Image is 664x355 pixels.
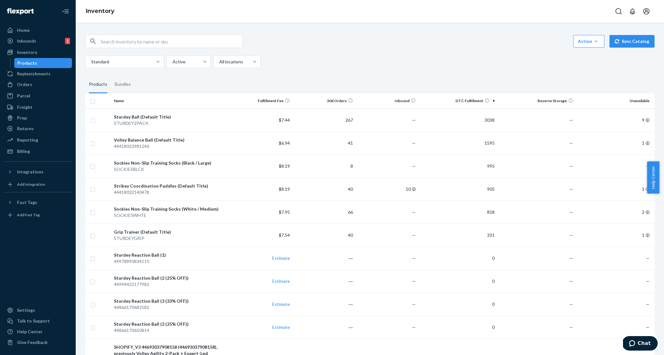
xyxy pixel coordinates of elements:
[418,224,497,247] td: 331
[17,49,37,55] div: Inventory
[573,35,604,48] button: Action
[114,298,227,304] div: Sturdey Reaction Ball (3 (33% OFF))
[356,93,419,108] th: Inbound
[17,93,30,99] div: Parcel
[279,232,290,238] span: $7.54
[114,189,227,195] div: 44418032140478
[576,131,655,154] td: 1
[101,35,243,48] input: Search inventory by name or sku
[114,137,227,143] div: Volley Balance Ball (Default Title)
[17,27,30,33] div: Home
[114,206,227,212] div: Sockies Non-Slip Training Socks (White / Medium)
[412,117,416,123] span: —
[114,166,227,172] div: SOCKIESBLCK
[114,235,227,242] div: STURDEYGRIP
[626,5,639,18] button: Open notifications
[17,71,50,77] div: Replenishments
[292,131,356,154] td: 41
[4,197,72,207] button: Fast Tags
[569,117,573,123] span: —
[569,278,573,284] span: —
[114,183,227,189] div: Strikey Coordination Paddles (Default Title)
[4,337,72,347] button: Give Feedback
[172,59,173,65] input: Active
[4,210,72,220] a: Add Fast Tag
[418,247,497,270] td: 0
[292,154,356,177] td: 8
[17,137,38,143] div: Reporting
[4,25,72,35] a: Home
[646,324,649,330] span: —
[114,327,227,334] div: 44866170650814
[279,117,290,123] span: $7.44
[65,38,70,44] div: 1
[418,108,497,131] td: 3038
[418,270,497,293] td: 0
[576,93,655,108] th: Unavailable
[292,201,356,224] td: 66
[17,318,50,324] div: Talk to Support
[4,305,72,315] a: Settings
[86,8,115,15] a: Inventory
[4,36,72,46] a: Inbounds1
[609,35,655,48] button: Sync Catalog
[114,229,227,235] div: Grip Trainer (Default Title)
[418,316,497,339] td: 0
[412,301,416,307] span: —
[412,255,416,261] span: —
[114,281,227,288] div: 44994422177982
[114,321,227,327] div: Sturdey Reaction Ball (2 (25% OFF))
[4,102,72,112] a: Freight
[569,232,573,238] span: —
[272,324,290,330] a: Estimate
[292,247,356,270] td: ―
[4,79,72,90] a: Orders
[17,339,48,346] div: Give Feedback
[17,38,36,44] div: Inbounds
[569,301,573,307] span: —
[115,76,131,93] div: Bundles
[646,255,649,261] span: —
[17,212,40,218] div: Add Fast Tag
[4,91,72,101] a: Parcel
[418,177,497,201] td: 905
[569,255,573,261] span: —
[59,5,72,18] button: Close Navigation
[279,163,290,169] span: $8.19
[418,293,497,316] td: 0
[4,47,72,57] a: Inventory
[569,163,573,169] span: —
[418,93,497,108] th: DTC Fulfillment
[4,146,72,156] a: Billing
[272,301,290,307] a: Estimate
[497,93,576,108] th: Reserve Storage
[114,120,227,126] div: STURDEY2PACK
[412,324,416,330] span: —
[114,114,227,120] div: Sturdey Ball (Default Title)
[412,140,416,146] span: —
[114,212,227,218] div: SOCKIESWHTE
[4,113,72,123] a: Prep
[114,143,227,149] div: 44418023981246
[612,5,625,18] button: Open Search Box
[412,163,416,169] span: —
[17,307,35,313] div: Settings
[576,177,655,201] td: 1
[17,148,30,154] div: Billing
[569,324,573,330] span: —
[640,5,653,18] button: Open account menu
[89,76,107,93] div: Products
[17,115,27,121] div: Prep
[569,186,573,192] span: —
[647,161,659,194] button: Help Center
[418,201,497,224] td: 858
[17,125,34,132] div: Returns
[418,131,497,154] td: 1595
[272,255,290,261] a: Estimate
[272,278,290,284] a: Estimate
[4,124,72,134] a: Returns
[17,169,44,175] div: Integrations
[17,182,45,187] div: Add Integration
